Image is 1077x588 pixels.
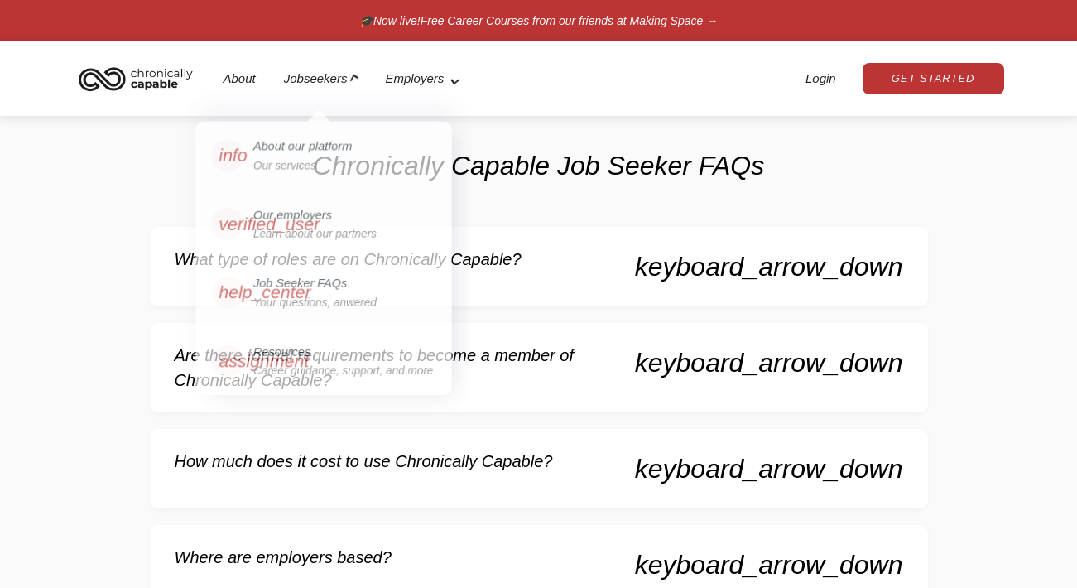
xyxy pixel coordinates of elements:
div: Career guidance, support, and more [253,363,433,379]
div: 🎓 Free Career Courses from our friends at Making Space → [359,12,718,30]
a: About [214,53,266,105]
div: keyboard_arrow_down [635,545,903,585]
a: help_centerJob Seeker FAQsYour questions, anwered [195,258,451,327]
div: keyboard_arrow_down [635,449,903,489]
div: Our services [253,157,316,174]
a: home [74,60,205,97]
div: Job Seeker FAQs [253,274,347,292]
em: Now live! [373,14,421,27]
div: About our platform [253,137,352,156]
strong: Where are employers based? [175,548,392,566]
h1: Chronically Capable Job Seeker FAQs [247,146,830,186]
strong: What type of roles are on Chronically Capable? [175,250,522,268]
div: keyboard_arrow_down [635,247,903,287]
div: Your questions, anwered [253,294,377,311]
a: Get Started [863,63,1004,94]
div: Learn about our partners [253,225,377,242]
div: Resources [253,343,310,361]
strong: How much does it cost to use Chronically Capable? [175,452,553,470]
a: assignmentResourcesCareer guidance, support, and more [195,327,451,396]
div: Our employers [253,206,332,224]
nav: Jobseekers [195,113,451,395]
div: Jobseekers [284,70,348,89]
div: Employers [385,70,444,89]
img: Chronically Capable logo [74,60,198,97]
strong: Are there formal requirements to become a member of Chronically Capable? [175,346,574,389]
a: infoAbout our platformOur services [195,122,451,190]
a: verified_userOur employersLearn about our partners [195,190,451,258]
div: keyboard_arrow_down [635,343,903,383]
div: assignment [219,348,236,374]
div: help_center [219,279,236,306]
div: Jobseekers [274,53,368,105]
div: Employers [375,53,464,105]
div: verified_user [219,211,236,238]
div: info [219,142,236,169]
a: Login [796,53,846,105]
